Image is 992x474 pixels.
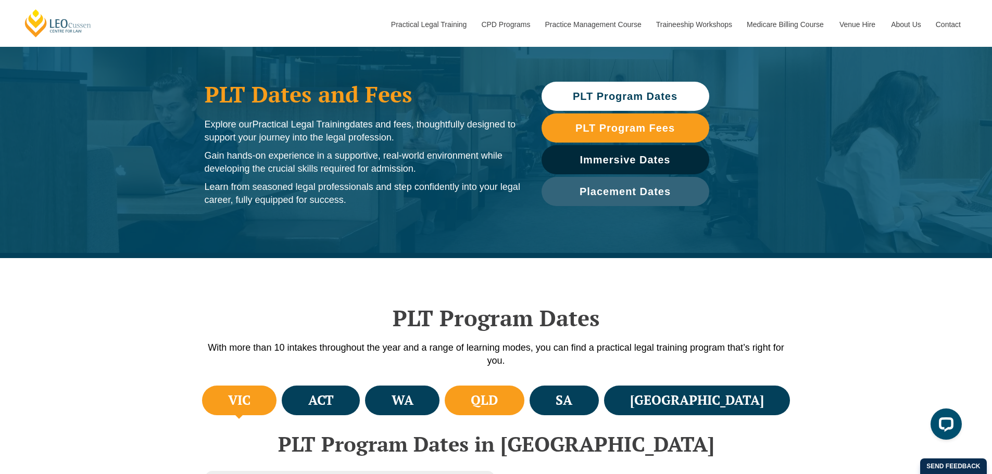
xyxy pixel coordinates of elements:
[205,181,521,207] p: Learn from seasoned legal professionals and step confidently into your legal career, fully equipp...
[471,392,498,409] h4: QLD
[392,392,413,409] h4: WA
[575,123,675,133] span: PLT Program Fees
[832,2,883,47] a: Venue Hire
[883,2,928,47] a: About Us
[199,432,793,455] h2: PLT Program Dates in [GEOGRAPHIC_DATA]
[537,2,648,47] a: Practice Management Course
[573,91,677,101] span: PLT Program Dates
[205,118,521,144] p: Explore our dates and fees, thoughtfully designed to support your journey into the legal profession.
[199,341,793,367] p: With more than 10 intakes throughout the year and a range of learning modes, you can find a pract...
[580,155,671,165] span: Immersive Dates
[383,2,474,47] a: Practical Legal Training
[473,2,537,47] a: CPD Programs
[542,145,709,174] a: Immersive Dates
[739,2,832,47] a: Medicare Billing Course
[205,149,521,175] p: Gain hands-on experience in a supportive, real-world environment while developing the crucial ski...
[205,81,521,107] h1: PLT Dates and Fees
[542,113,709,143] a: PLT Program Fees
[648,2,739,47] a: Traineeship Workshops
[23,8,93,38] a: [PERSON_NAME] Centre for Law
[542,82,709,111] a: PLT Program Dates
[922,404,966,448] iframe: LiveChat chat widget
[228,392,250,409] h4: VIC
[199,305,793,331] h2: PLT Program Dates
[580,186,671,197] span: Placement Dates
[253,119,350,130] span: Practical Legal Training
[556,392,572,409] h4: SA
[542,177,709,206] a: Placement Dates
[630,392,764,409] h4: [GEOGRAPHIC_DATA]
[308,392,334,409] h4: ACT
[928,2,969,47] a: Contact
